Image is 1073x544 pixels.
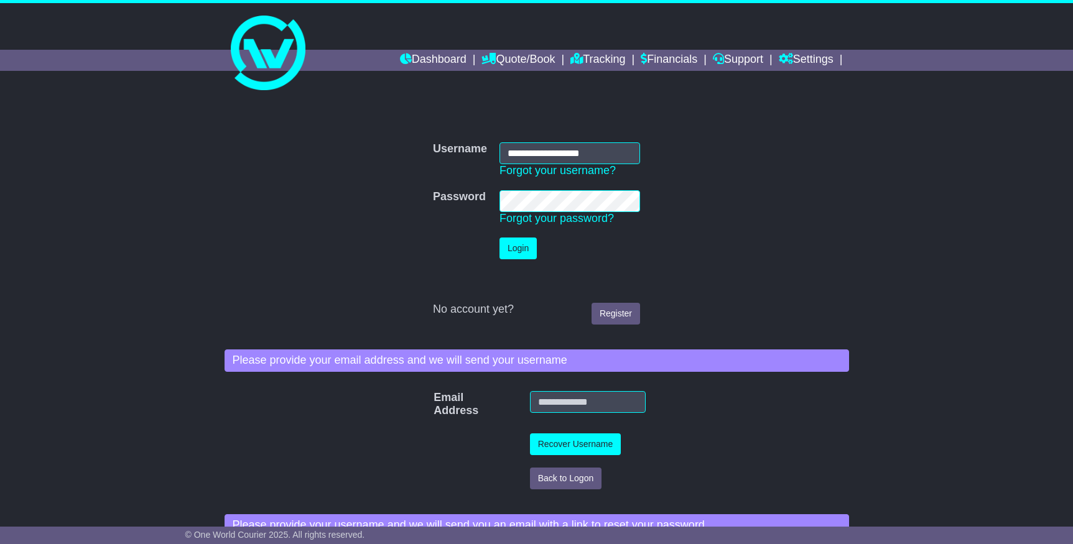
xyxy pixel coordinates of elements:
div: Please provide your email address and we will send your username [225,349,849,372]
label: Password [433,190,486,204]
a: Register [592,303,640,325]
a: Financials [641,50,697,71]
a: Tracking [570,50,625,71]
div: No account yet? [433,303,640,316]
a: Forgot your password? [499,212,614,224]
label: Email Address [427,391,450,418]
a: Dashboard [400,50,467,71]
div: Please provide your username and we will send you an email with a link to reset your password [225,514,849,537]
a: Support [713,50,763,71]
button: Recover Username [530,433,621,455]
button: Login [499,237,537,259]
span: © One World Courier 2025. All rights reserved. [185,530,365,540]
label: Username [433,142,487,156]
a: Quote/Book [481,50,555,71]
button: Back to Logon [530,468,602,489]
a: Settings [779,50,834,71]
a: Forgot your username? [499,164,616,177]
